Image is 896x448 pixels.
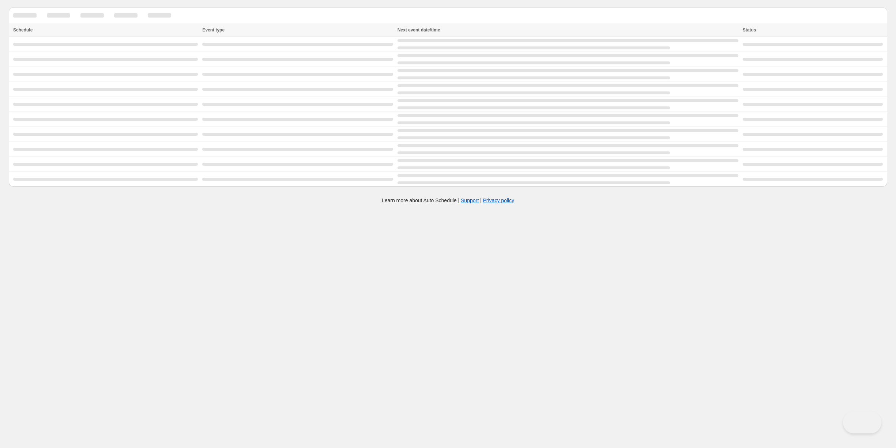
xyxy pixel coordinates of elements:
iframe: Toggle Customer Support [843,411,881,433]
span: Status [743,27,756,33]
span: Next event date/time [398,27,440,33]
span: Event type [202,27,225,33]
a: Support [461,197,479,203]
a: Privacy policy [483,197,515,203]
p: Learn more about Auto Schedule | | [382,197,514,204]
span: Schedule [13,27,33,33]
